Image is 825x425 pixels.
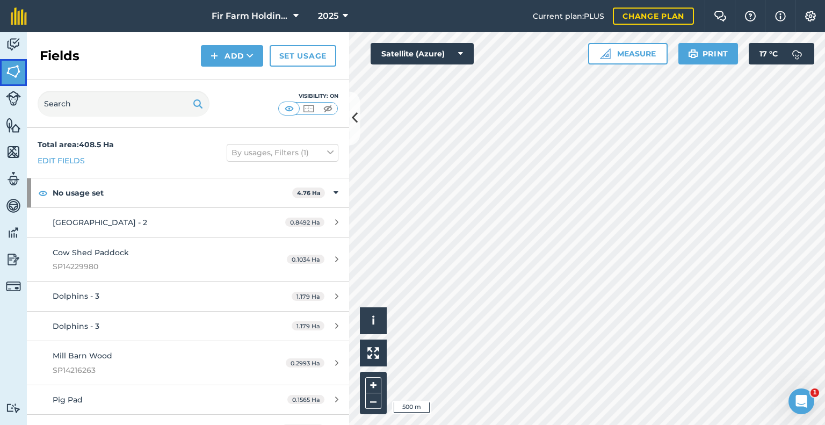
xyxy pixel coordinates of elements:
[211,49,218,62] img: svg+xml;base64,PHN2ZyB4bWxucz0iaHR0cDovL3d3dy53My5vcmcvMjAwMC9zdmciIHdpZHRoPSIxNCIgaGVpZ2h0PSIyNC...
[365,393,381,409] button: –
[6,225,21,241] img: svg+xml;base64,PD94bWwgdmVyc2lvbj0iMS4wIiBlbmNvZGluZz0idXRmLTgiPz4KPCEtLSBHZW5lcmF0b3I6IEFkb2JlIE...
[292,292,324,301] span: 1.179 Ha
[786,43,808,64] img: svg+xml;base64,PD94bWwgdmVyc2lvbj0iMS4wIiBlbmNvZGluZz0idXRmLTgiPz4KPCEtLSBHZW5lcmF0b3I6IEFkb2JlIE...
[600,48,611,59] img: Ruler icon
[53,248,129,257] span: Cow Shed Paddock
[788,388,814,414] iframe: Intercom live chat
[759,43,778,64] span: 17 ° C
[6,279,21,294] img: svg+xml;base64,PD94bWwgdmVyc2lvbj0iMS4wIiBlbmNvZGluZz0idXRmLTgiPz4KPCEtLSBHZW5lcmF0b3I6IEFkb2JlIE...
[360,307,387,334] button: i
[6,144,21,160] img: svg+xml;base64,PHN2ZyB4bWxucz0iaHR0cDovL3d3dy53My5vcmcvMjAwMC9zdmciIHdpZHRoPSI1NiIgaGVpZ2h0PSI2MC...
[6,63,21,80] img: svg+xml;base64,PHN2ZyB4bWxucz0iaHR0cDovL3d3dy53My5vcmcvMjAwMC9zdmciIHdpZHRoPSI1NiIgaGVpZ2h0PSI2MC...
[278,92,338,100] div: Visibility: On
[27,238,349,282] a: Cow Shed PaddockSP142299800.1034 Ha
[27,385,349,414] a: Pig Pad0.1565 Ha
[53,395,83,405] span: Pig Pad
[810,388,819,397] span: 1
[212,10,289,23] span: Fir Farm Holdings Limited
[27,208,349,237] a: [GEOGRAPHIC_DATA] - 20.8492 Ha
[283,103,296,114] img: svg+xml;base64,PHN2ZyB4bWxucz0iaHR0cDovL3d3dy53My5vcmcvMjAwMC9zdmciIHdpZHRoPSI1MCIgaGVpZ2h0PSI0MC...
[38,140,114,149] strong: Total area : 408.5 Ha
[321,103,335,114] img: svg+xml;base64,PHN2ZyB4bWxucz0iaHR0cDovL3d3dy53My5vcmcvMjAwMC9zdmciIHdpZHRoPSI1MCIgaGVpZ2h0PSI0MC...
[365,377,381,393] button: +
[201,45,263,67] button: Add
[11,8,27,25] img: fieldmargin Logo
[6,37,21,53] img: svg+xml;base64,PD94bWwgdmVyc2lvbj0iMS4wIiBlbmNvZGluZz0idXRmLTgiPz4KPCEtLSBHZW5lcmF0b3I6IEFkb2JlIE...
[714,11,727,21] img: Two speech bubbles overlapping with the left bubble in the forefront
[286,358,324,368] span: 0.2993 Ha
[27,282,349,311] a: Dolphins - 31.179 Ha
[6,198,21,214] img: svg+xml;base64,PD94bWwgdmVyc2lvbj0iMS4wIiBlbmNvZGluZz0idXRmLTgiPz4KPCEtLSBHZW5lcmF0b3I6IEFkb2JlIE...
[38,155,85,167] a: Edit fields
[40,47,79,64] h2: Fields
[27,178,349,207] div: No usage set4.76 Ha
[27,312,349,341] a: Dolphins - 31.179 Ha
[287,395,324,404] span: 0.1565 Ha
[804,11,817,21] img: A cog icon
[371,43,474,64] button: Satellite (Azure)
[53,364,255,376] span: SP14216263
[678,43,739,64] button: Print
[38,91,209,117] input: Search
[6,117,21,133] img: svg+xml;base64,PHN2ZyB4bWxucz0iaHR0cDovL3d3dy53My5vcmcvMjAwMC9zdmciIHdpZHRoPSI1NiIgaGVpZ2h0PSI2MC...
[688,47,698,60] img: svg+xml;base64,PHN2ZyB4bWxucz0iaHR0cDovL3d3dy53My5vcmcvMjAwMC9zdmciIHdpZHRoPSIxOSIgaGVpZ2h0PSIyNC...
[6,171,21,187] img: svg+xml;base64,PD94bWwgdmVyc2lvbj0iMS4wIiBlbmNvZGluZz0idXRmLTgiPz4KPCEtLSBHZW5lcmF0b3I6IEFkb2JlIE...
[6,251,21,268] img: svg+xml;base64,PD94bWwgdmVyc2lvbj0iMS4wIiBlbmNvZGluZz0idXRmLTgiPz4KPCEtLSBHZW5lcmF0b3I6IEFkb2JlIE...
[775,10,786,23] img: svg+xml;base64,PHN2ZyB4bWxucz0iaHR0cDovL3d3dy53My5vcmcvMjAwMC9zdmciIHdpZHRoPSIxNyIgaGVpZ2h0PSIxNy...
[285,218,324,227] span: 0.8492 Ha
[6,91,21,106] img: svg+xml;base64,PD94bWwgdmVyc2lvbj0iMS4wIiBlbmNvZGluZz0idXRmLTgiPz4KPCEtLSBHZW5lcmF0b3I6IEFkb2JlIE...
[6,403,21,413] img: svg+xml;base64,PD94bWwgdmVyc2lvbj0iMS4wIiBlbmNvZGluZz0idXRmLTgiPz4KPCEtLSBHZW5lcmF0b3I6IEFkb2JlIE...
[588,43,668,64] button: Measure
[613,8,694,25] a: Change plan
[38,186,48,199] img: svg+xml;base64,PHN2ZyB4bWxucz0iaHR0cDovL3d3dy53My5vcmcvMjAwMC9zdmciIHdpZHRoPSIxOCIgaGVpZ2h0PSIyNC...
[270,45,336,67] a: Set usage
[302,103,315,114] img: svg+xml;base64,PHN2ZyB4bWxucz0iaHR0cDovL3d3dy53My5vcmcvMjAwMC9zdmciIHdpZHRoPSI1MCIgaGVpZ2h0PSI0MC...
[53,321,99,331] span: Dolphins - 3
[53,261,255,272] span: SP14229980
[53,218,147,227] span: [GEOGRAPHIC_DATA] - 2
[193,97,203,110] img: svg+xml;base64,PHN2ZyB4bWxucz0iaHR0cDovL3d3dy53My5vcmcvMjAwMC9zdmciIHdpZHRoPSIxOSIgaGVpZ2h0PSIyNC...
[372,314,375,327] span: i
[367,347,379,359] img: Four arrows, one pointing top left, one top right, one bottom right and the last bottom left
[749,43,814,64] button: 17 °C
[297,189,321,197] strong: 4.76 Ha
[53,178,292,207] strong: No usage set
[744,11,757,21] img: A question mark icon
[533,10,604,22] span: Current plan : PLUS
[318,10,338,23] span: 2025
[227,144,338,161] button: By usages, Filters (1)
[287,255,324,264] span: 0.1034 Ha
[292,321,324,330] span: 1.179 Ha
[53,351,112,361] span: Mill Barn Wood
[27,341,349,385] a: Mill Barn WoodSP142162630.2993 Ha
[53,291,99,301] span: Dolphins - 3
